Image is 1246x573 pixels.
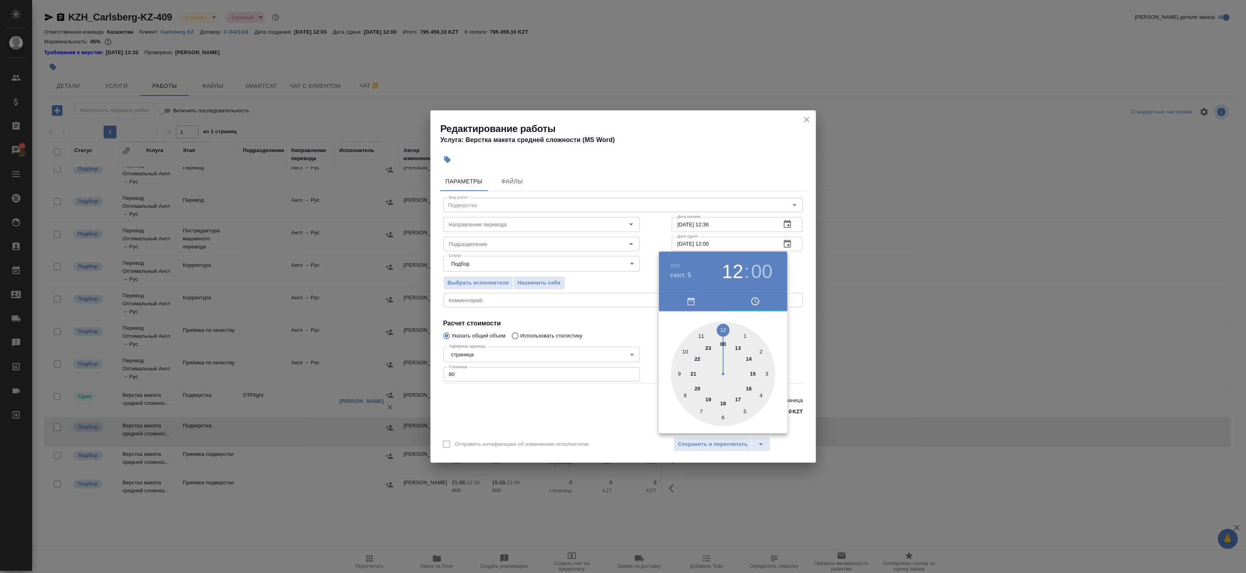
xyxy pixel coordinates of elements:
button: сент. 5 [670,270,691,280]
button: 2025 [670,263,680,268]
h3: : [744,260,749,283]
button: 00 [751,260,773,283]
button: 12 [722,260,743,283]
